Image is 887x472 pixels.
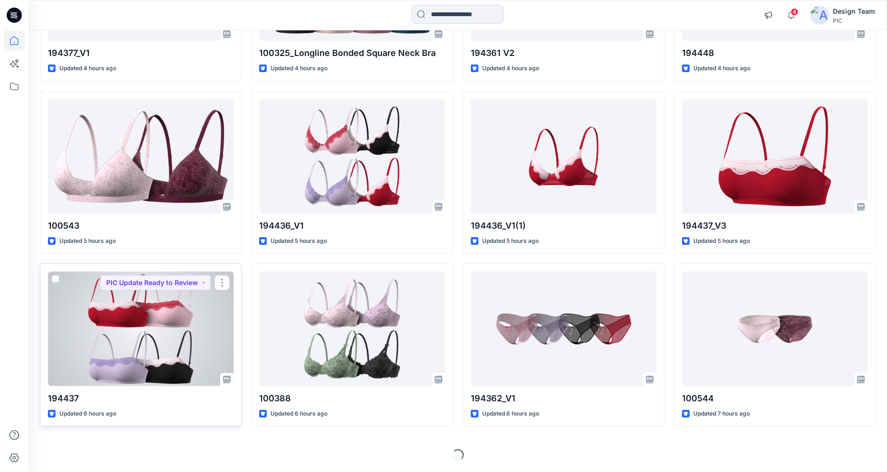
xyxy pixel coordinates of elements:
a: 194436_V1(1) [471,99,656,213]
p: Updated 5 hours ago [482,236,539,246]
img: avatar [810,6,829,25]
p: 194377_V1 [48,46,233,60]
p: 194361 V2 [471,46,656,60]
p: 194436_V1(1) [471,219,656,232]
a: 194437 [48,271,233,386]
p: Updated 4 hours ago [482,64,539,74]
a: 100544 [682,271,868,386]
a: 100388 [259,271,445,386]
div: Design Team [833,6,875,17]
p: 194362_V1 [471,392,656,405]
p: 100388 [259,392,445,405]
p: Updated 4 hours ago [59,64,116,74]
div: PIC [833,17,875,24]
p: Updated 4 hours ago [693,64,750,74]
p: 100325_Longline Bonded Square Neck Bra [259,46,445,60]
p: Updated 4 hours ago [271,64,327,74]
p: Updated 6 hours ago [59,409,116,419]
p: Updated 5 hours ago [271,236,327,246]
a: 194437_V3 [682,99,868,213]
p: Updated 7 hours ago [693,409,750,419]
span: 4 [791,8,798,16]
a: 194362_V1 [471,271,656,386]
p: 194448 [682,46,868,60]
p: Updated 6 hours ago [271,409,327,419]
p: Updated 6 hours ago [482,409,539,419]
p: 194436_V1 [259,219,445,232]
p: 194437_V3 [682,219,868,232]
p: 100544 [682,392,868,405]
a: 100543 [48,99,233,213]
p: Updated 5 hours ago [59,236,116,246]
a: 194436_V1 [259,99,445,213]
p: 194437 [48,392,233,405]
p: 100543 [48,219,233,232]
p: Updated 5 hours ago [693,236,750,246]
